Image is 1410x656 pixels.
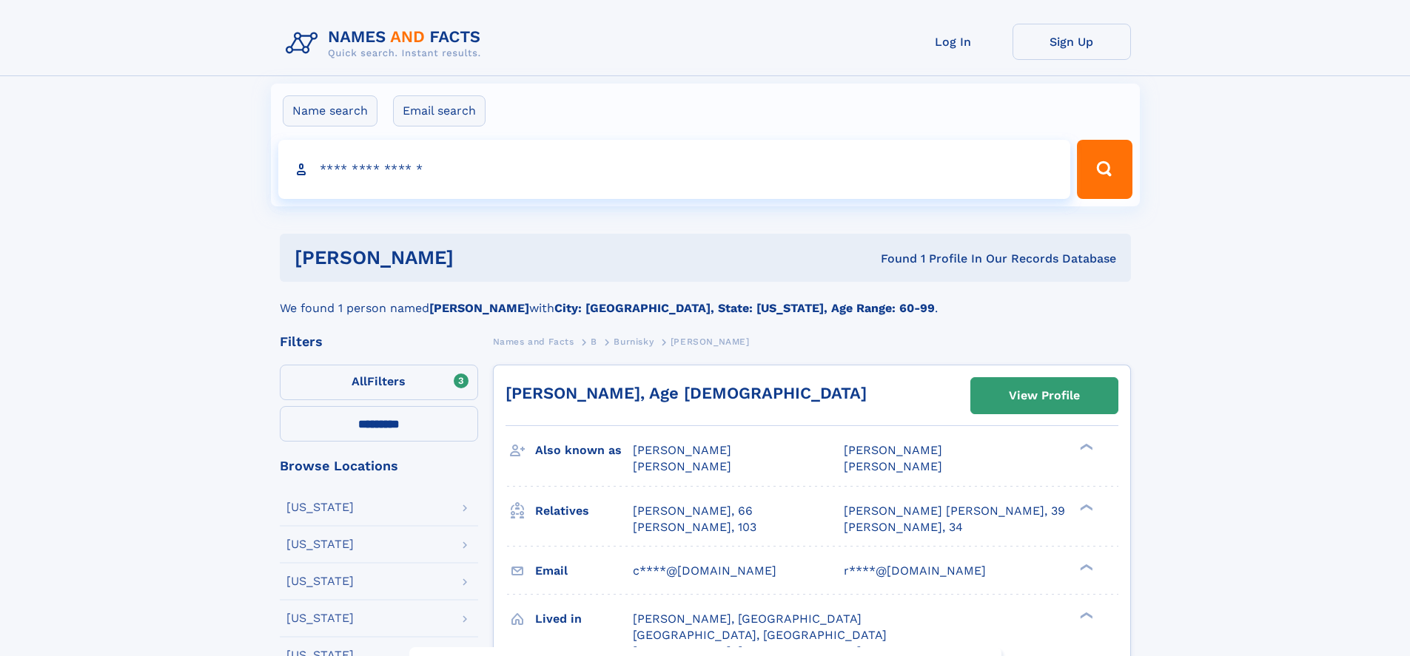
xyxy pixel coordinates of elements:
[535,558,633,584] h3: Email
[1013,24,1131,60] a: Sign Up
[535,498,633,524] h3: Relatives
[614,337,654,347] span: Burnisky
[280,282,1131,317] div: We found 1 person named with .
[633,443,731,457] span: [PERSON_NAME]
[1077,140,1132,199] button: Search Button
[286,575,354,587] div: [US_STATE]
[280,335,478,348] div: Filters
[429,301,529,315] b: [PERSON_NAME]
[633,612,862,626] span: [PERSON_NAME], [GEOGRAPHIC_DATA]
[535,606,633,632] h3: Lived in
[535,438,633,463] h3: Also known as
[286,501,354,513] div: [US_STATE]
[591,337,597,347] span: B
[1076,442,1094,452] div: ❯
[844,459,942,473] span: [PERSON_NAME]
[554,301,935,315] b: City: [GEOGRAPHIC_DATA], State: [US_STATE], Age Range: 60-99
[1076,562,1094,572] div: ❯
[633,519,756,535] a: [PERSON_NAME], 103
[844,443,942,457] span: [PERSON_NAME]
[844,519,963,535] a: [PERSON_NAME], 34
[971,378,1118,413] a: View Profile
[633,628,887,642] span: [GEOGRAPHIC_DATA], [GEOGRAPHIC_DATA]
[283,95,377,126] label: Name search
[352,374,367,388] span: All
[894,24,1013,60] a: Log In
[1009,379,1080,413] div: View Profile
[280,24,493,64] img: Logo Names and Facts
[591,332,597,351] a: B
[614,332,654,351] a: Burnisky
[280,459,478,473] div: Browse Locations
[286,612,354,624] div: [US_STATE]
[493,332,574,351] a: Names and Facts
[278,140,1071,199] input: search input
[506,384,867,402] a: [PERSON_NAME], Age [DEMOGRAPHIC_DATA]
[844,503,1065,519] a: [PERSON_NAME] [PERSON_NAME], 39
[295,248,668,267] h1: [PERSON_NAME]
[393,95,486,126] label: Email search
[280,365,478,400] label: Filters
[286,538,354,550] div: [US_STATE]
[633,459,731,473] span: [PERSON_NAME]
[667,251,1116,267] div: Found 1 Profile In Our Records Database
[1076,502,1094,512] div: ❯
[633,503,753,519] a: [PERSON_NAME], 66
[671,337,750,347] span: [PERSON_NAME]
[1076,610,1094,620] div: ❯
